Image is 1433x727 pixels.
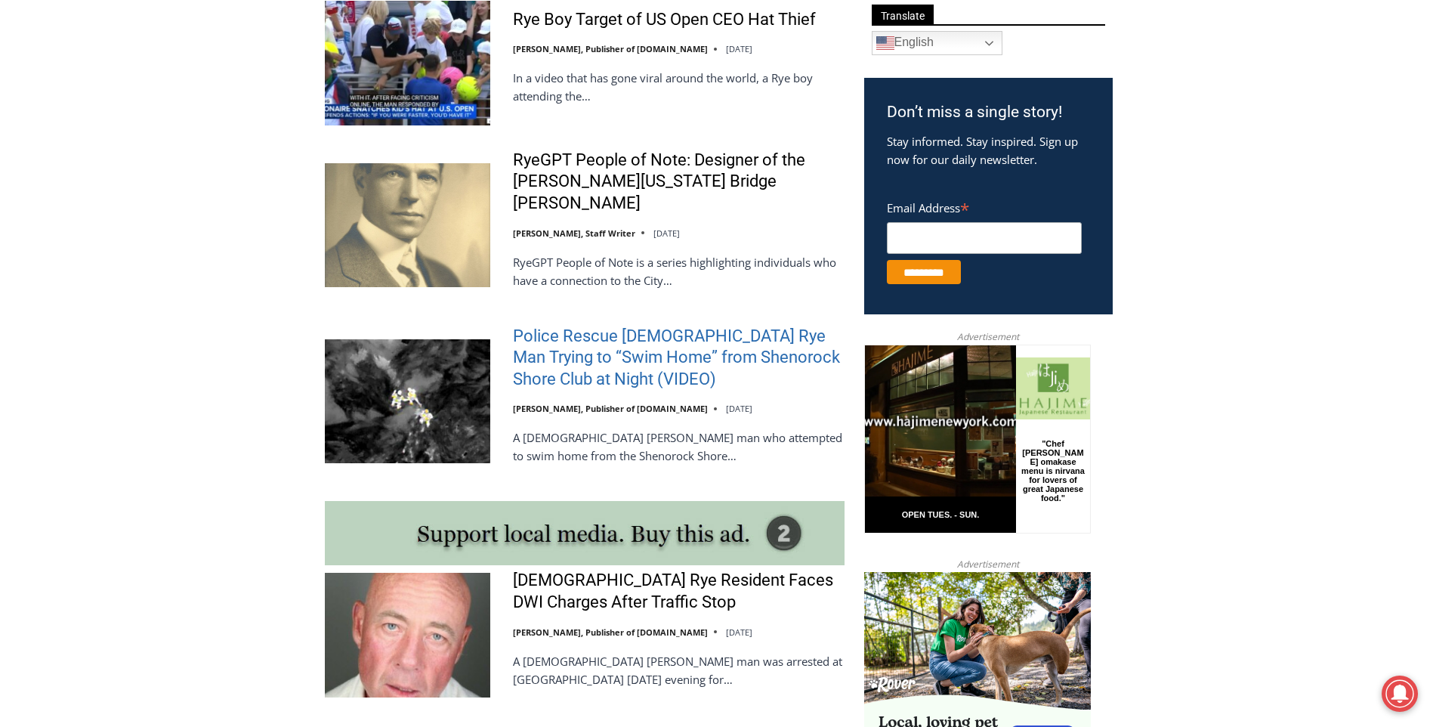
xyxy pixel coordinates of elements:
[513,626,708,638] a: [PERSON_NAME], Publisher of [DOMAIN_NAME]
[513,150,845,215] a: RyeGPT People of Note: Designer of the [PERSON_NAME][US_STATE] Bridge [PERSON_NAME]
[325,339,490,463] img: Police Rescue 51 Year Old Rye Man Trying to “Swim Home” from Shenorock Shore Club at Night (VIDEO)
[381,1,714,147] div: "At the 10am stand-up meeting, each intern gets a chance to take [PERSON_NAME] and the other inte...
[513,428,845,465] p: A [DEMOGRAPHIC_DATA] [PERSON_NAME] man who attempted to swim home from the Shenorock Shore…
[872,31,1002,55] a: English
[156,94,222,181] div: "Chef [PERSON_NAME] omakase menu is nirvana for lovers of great Japanese food."
[513,570,845,613] a: [DEMOGRAPHIC_DATA] Rye Resident Faces DWI Charges After Traffic Stop
[942,329,1034,344] span: Advertisement
[325,1,490,125] img: Rye Boy Target of US Open CEO Hat Thief
[942,557,1034,571] span: Advertisement
[325,163,490,287] img: RyeGPT People of Note: Designer of the George Washington Bridge Othmar Ammann
[887,193,1082,220] label: Email Address
[887,101,1090,125] h3: Don’t miss a single story!
[513,652,845,688] p: A [DEMOGRAPHIC_DATA] [PERSON_NAME] man was arrested at [GEOGRAPHIC_DATA] [DATE] evening for…
[513,227,635,239] a: [PERSON_NAME], Staff Writer
[876,34,894,52] img: en
[513,9,816,31] a: Rye Boy Target of US Open CEO Hat Thief
[653,227,680,239] time: [DATE]
[395,150,700,184] span: Intern @ [DOMAIN_NAME]
[5,156,148,213] span: Open Tues. - Sun. [PHONE_NUMBER]
[363,147,732,188] a: Intern @ [DOMAIN_NAME]
[513,43,708,54] a: [PERSON_NAME], Publisher of [DOMAIN_NAME]
[513,69,845,105] p: In a video that has gone viral around the world, a Rye boy attending the…
[513,326,845,391] a: Police Rescue [DEMOGRAPHIC_DATA] Rye Man Trying to “Swim Home” from Shenorock Shore Club at Night...
[726,403,752,414] time: [DATE]
[325,573,490,697] img: 56-Year-Old Rye Resident Faces DWI Charges After Traffic Stop
[1,152,152,188] a: Open Tues. - Sun. [PHONE_NUMBER]
[726,626,752,638] time: [DATE]
[872,5,934,25] span: Translate
[726,43,752,54] time: [DATE]
[513,403,708,414] a: [PERSON_NAME], Publisher of [DOMAIN_NAME]
[887,132,1090,169] p: Stay informed. Stay inspired. Sign up now for our daily newsletter.
[325,501,845,565] img: support local media, buy this ad
[513,253,845,289] p: RyeGPT People of Note is a series highlighting individuals who have a connection to the City…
